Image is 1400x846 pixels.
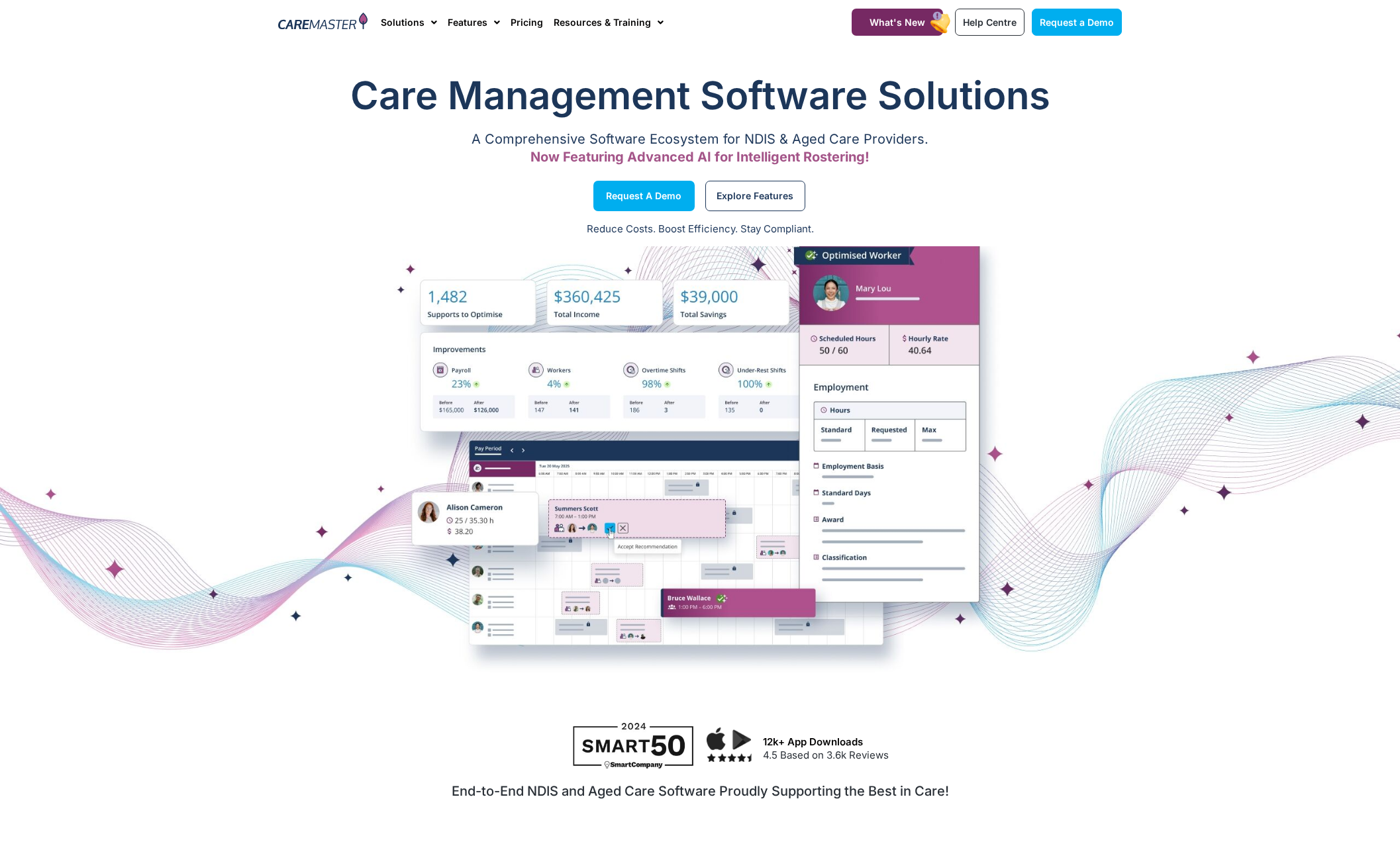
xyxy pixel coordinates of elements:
a: Help Centre [955,9,1025,36]
h1: Care Management Software Solutions [278,69,1122,122]
img: CareMaster Logo [278,13,368,32]
span: What's New [870,17,925,28]
a: Request a Demo [1032,9,1122,36]
a: Explore Features [705,181,805,211]
span: Help Centre [963,17,1017,28]
h3: 12k+ App Downloads [763,736,1115,748]
span: Request a Demo [1040,17,1114,28]
span: Explore Features [717,193,793,199]
h2: End-to-End NDIS and Aged Care Software Proudly Supporting the Best in Care! [286,783,1114,799]
p: A Comprehensive Software Ecosystem for NDIS & Aged Care Providers. [278,135,1122,144]
p: Reduce Costs. Boost Efficiency. Stay Compliant. [8,222,1392,237]
span: Now Featuring Advanced AI for Intelligent Rostering! [530,149,870,165]
a: What's New [852,9,943,36]
p: 4.5 Based on 3.6k Reviews [763,748,1115,763]
a: Request a Demo [593,181,695,211]
span: Request a Demo [606,193,681,199]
